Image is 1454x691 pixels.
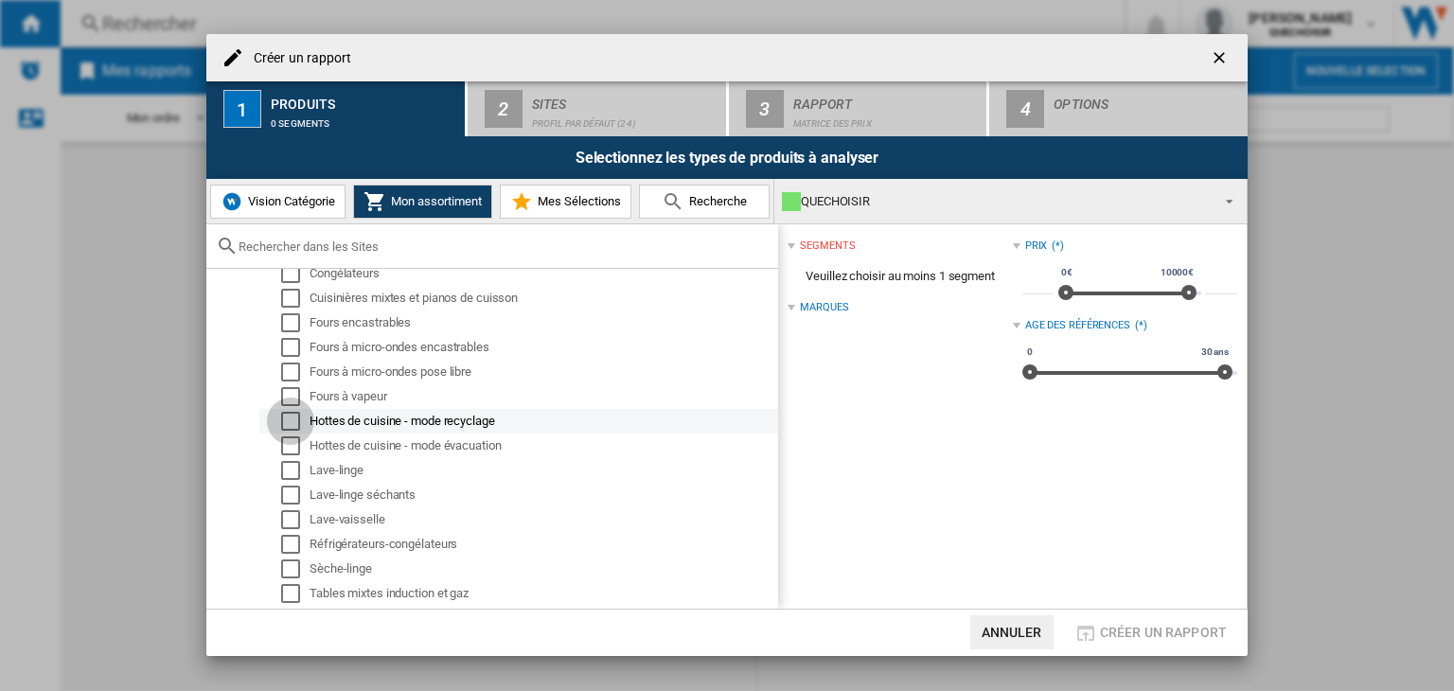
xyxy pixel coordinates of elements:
[800,300,848,315] div: Marques
[244,49,352,68] h4: Créer un rapport
[746,90,784,128] div: 3
[281,289,310,308] md-checkbox: Select
[989,81,1248,136] button: 4 Options
[281,510,310,529] md-checkbox: Select
[729,81,989,136] button: 3 Rapport Matrice des prix
[532,89,718,109] div: Sites
[281,461,310,480] md-checkbox: Select
[1025,318,1130,333] div: Age des références
[468,81,728,136] button: 2 Sites Profil par défaut (24)
[310,436,775,455] div: Hottes de cuisine - mode évacuation
[1054,89,1240,109] div: Options
[386,194,482,208] span: Mon assortiment
[353,185,492,219] button: Mon assortiment
[310,264,775,283] div: Congélateurs
[310,461,775,480] div: Lave-linge
[310,387,775,406] div: Fours à vapeur
[210,185,346,219] button: Vision Catégorie
[310,510,775,529] div: Lave-vaisselle
[281,486,310,505] md-checkbox: Select
[793,89,980,109] div: Rapport
[281,363,310,381] md-checkbox: Select
[1158,265,1197,280] span: 10000€
[206,136,1248,179] div: Selectionnez les types de produits à analyser
[281,535,310,554] md-checkbox: Select
[281,412,310,431] md-checkbox: Select
[1006,90,1044,128] div: 4
[271,109,457,129] div: 0 segments
[1100,625,1227,640] span: Créer un rapport
[281,584,310,603] md-checkbox: Select
[800,239,855,254] div: segments
[281,559,310,578] md-checkbox: Select
[793,109,980,129] div: Matrice des prix
[1069,615,1232,649] button: Créer un rapport
[1202,39,1240,77] button: getI18NText('BUTTONS.CLOSE_DIALOG')
[310,559,775,578] div: Sèche-linge
[281,264,310,283] md-checkbox: Select
[281,387,310,406] md-checkbox: Select
[788,258,1012,294] span: Veuillez choisir au moins 1 segment
[271,89,457,109] div: Produits
[310,363,775,381] div: Fours à micro-ondes pose libre
[639,185,770,219] button: Recherche
[533,194,621,208] span: Mes Sélections
[310,289,775,308] div: Cuisinières mixtes et pianos de cuisson
[221,190,243,213] img: wiser-icon-blue.png
[1210,48,1232,71] ng-md-icon: getI18NText('BUTTONS.CLOSE_DIALOG')
[1198,345,1232,360] span: 30 ans
[684,194,747,208] span: Recherche
[310,313,775,332] div: Fours encastrables
[500,185,631,219] button: Mes Sélections
[1058,265,1075,280] span: 0€
[1025,239,1048,254] div: Prix
[532,109,718,129] div: Profil par défaut (24)
[782,188,1209,215] div: QUECHOISIR
[239,239,769,254] input: Rechercher dans les Sites
[485,90,523,128] div: 2
[223,90,261,128] div: 1
[970,615,1054,649] button: Annuler
[310,412,775,431] div: Hottes de cuisine - mode recyclage
[243,194,335,208] span: Vision Catégorie
[1024,345,1036,360] span: 0
[310,584,775,603] div: Tables mixtes induction et gaz
[281,338,310,357] md-checkbox: Select
[281,436,310,455] md-checkbox: Select
[310,338,775,357] div: Fours à micro-ondes encastrables
[310,486,775,505] div: Lave-linge séchants
[310,535,775,554] div: Réfrigérateurs-congélateurs
[206,81,467,136] button: 1 Produits 0 segments
[281,313,310,332] md-checkbox: Select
